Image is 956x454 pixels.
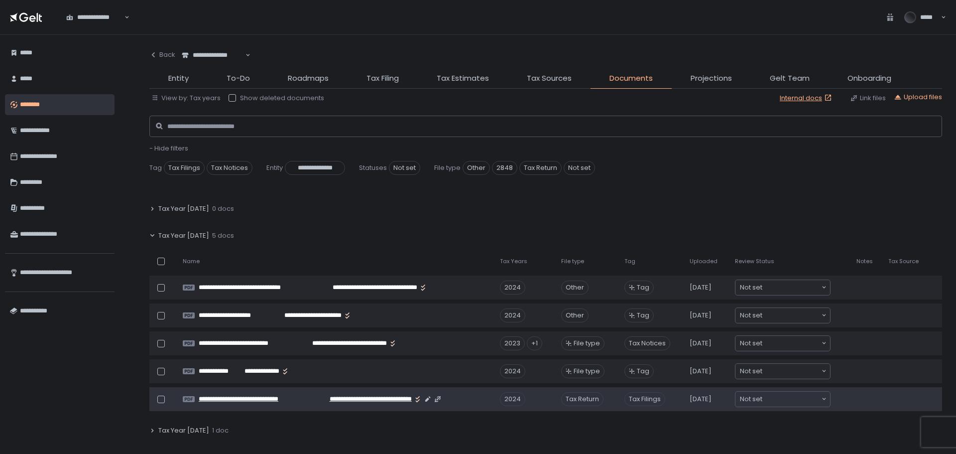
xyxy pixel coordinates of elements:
[735,392,830,407] div: Search for option
[359,163,387,172] span: Statuses
[463,161,490,175] span: Other
[740,394,762,404] span: Not set
[212,204,234,213] span: 0 docs
[690,258,717,265] span: Uploaded
[762,283,821,293] input: Search for option
[437,73,489,84] span: Tax Estimates
[561,281,589,295] div: Other
[574,339,600,348] span: File type
[149,163,162,172] span: Tag
[561,308,589,322] div: Other
[690,395,712,404] span: [DATE]
[366,73,399,84] span: Tax Filing
[762,310,821,320] input: Search for option
[847,73,891,84] span: Onboarding
[762,394,821,404] input: Search for option
[212,231,234,240] span: 5 docs
[624,258,635,265] span: Tag
[168,73,189,84] span: Entity
[149,45,175,65] button: Back
[637,311,649,320] span: Tag
[158,204,209,213] span: Tax Year [DATE]
[175,45,250,66] div: Search for option
[850,94,886,103] button: Link files
[500,308,525,322] div: 2024
[690,367,712,376] span: [DATE]
[624,336,670,350] span: Tax Notices
[770,73,810,84] span: Gelt Team
[856,258,873,265] span: Notes
[500,281,525,295] div: 2024
[527,73,572,84] span: Tax Sources
[389,161,420,175] span: Not set
[183,258,200,265] span: Name
[149,50,175,59] div: Back
[780,94,834,103] a: Internal docs
[164,161,205,175] span: Tax Filings
[564,161,595,175] span: Not set
[609,73,653,84] span: Documents
[624,392,665,406] span: Tax Filings
[574,367,600,376] span: File type
[227,73,250,84] span: To-Do
[762,366,821,376] input: Search for option
[740,283,762,293] span: Not set
[691,73,732,84] span: Projections
[500,392,525,406] div: 2024
[690,311,712,320] span: [DATE]
[690,339,712,348] span: [DATE]
[637,367,649,376] span: Tag
[740,366,762,376] span: Not set
[492,161,517,175] span: 2848
[500,364,525,378] div: 2024
[690,283,712,292] span: [DATE]
[212,426,229,435] span: 1 doc
[60,7,129,28] div: Search for option
[740,310,762,320] span: Not set
[735,258,774,265] span: Review Status
[158,231,209,240] span: Tax Year [DATE]
[527,336,542,350] div: +1
[434,163,461,172] span: File type
[894,93,942,102] button: Upload files
[735,280,830,295] div: Search for option
[151,94,221,103] button: View by: Tax years
[519,161,562,175] span: Tax Return
[561,258,584,265] span: File type
[500,258,527,265] span: Tax Years
[266,163,283,172] span: Entity
[288,73,329,84] span: Roadmaps
[637,283,649,292] span: Tag
[735,364,830,379] div: Search for option
[158,426,209,435] span: Tax Year [DATE]
[762,338,821,348] input: Search for option
[561,392,603,406] div: Tax Return
[735,308,830,323] div: Search for option
[740,338,762,348] span: Not set
[735,336,830,351] div: Search for option
[500,336,525,350] div: 2023
[888,258,919,265] span: Tax Source
[149,144,188,153] span: - Hide filters
[207,161,252,175] span: Tax Notices
[149,144,188,153] button: - Hide filters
